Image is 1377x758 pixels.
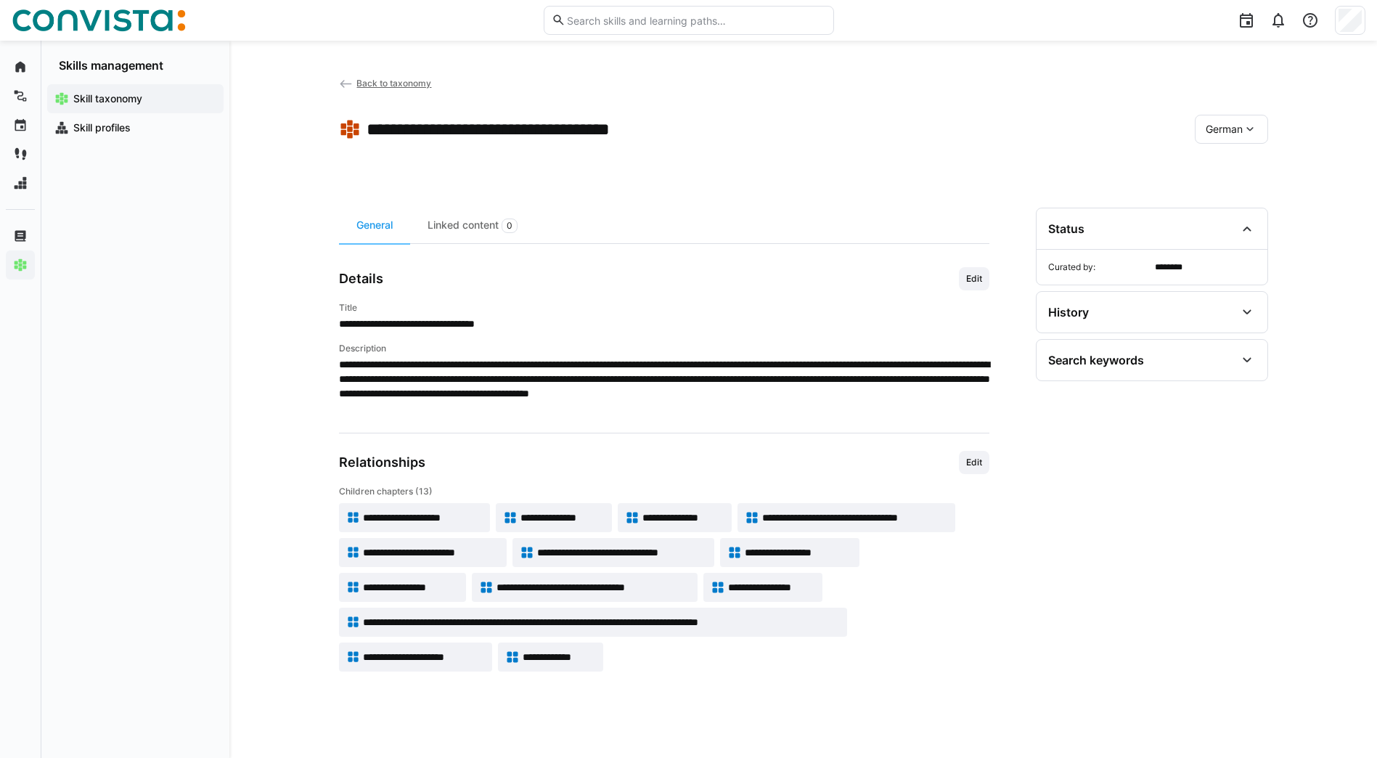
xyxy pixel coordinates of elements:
[1048,221,1084,236] div: Status
[339,208,410,243] div: General
[339,343,989,354] h4: Description
[1206,122,1243,136] span: German
[959,451,989,474] button: Edit
[1048,305,1089,319] div: History
[339,271,383,287] h3: Details
[410,208,535,243] div: Linked content
[565,14,825,27] input: Search skills and learning paths…
[1048,261,1149,273] span: Curated by:
[959,267,989,290] button: Edit
[965,457,984,468] span: Edit
[339,302,989,314] h4: Title
[965,273,984,285] span: Edit
[339,78,432,89] a: Back to taxonomy
[356,78,431,89] span: Back to taxonomy
[1048,353,1144,367] div: Search keywords
[339,486,989,497] h4: Children chapters (13)
[339,455,425,470] h3: Relationships
[507,220,512,232] span: 0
